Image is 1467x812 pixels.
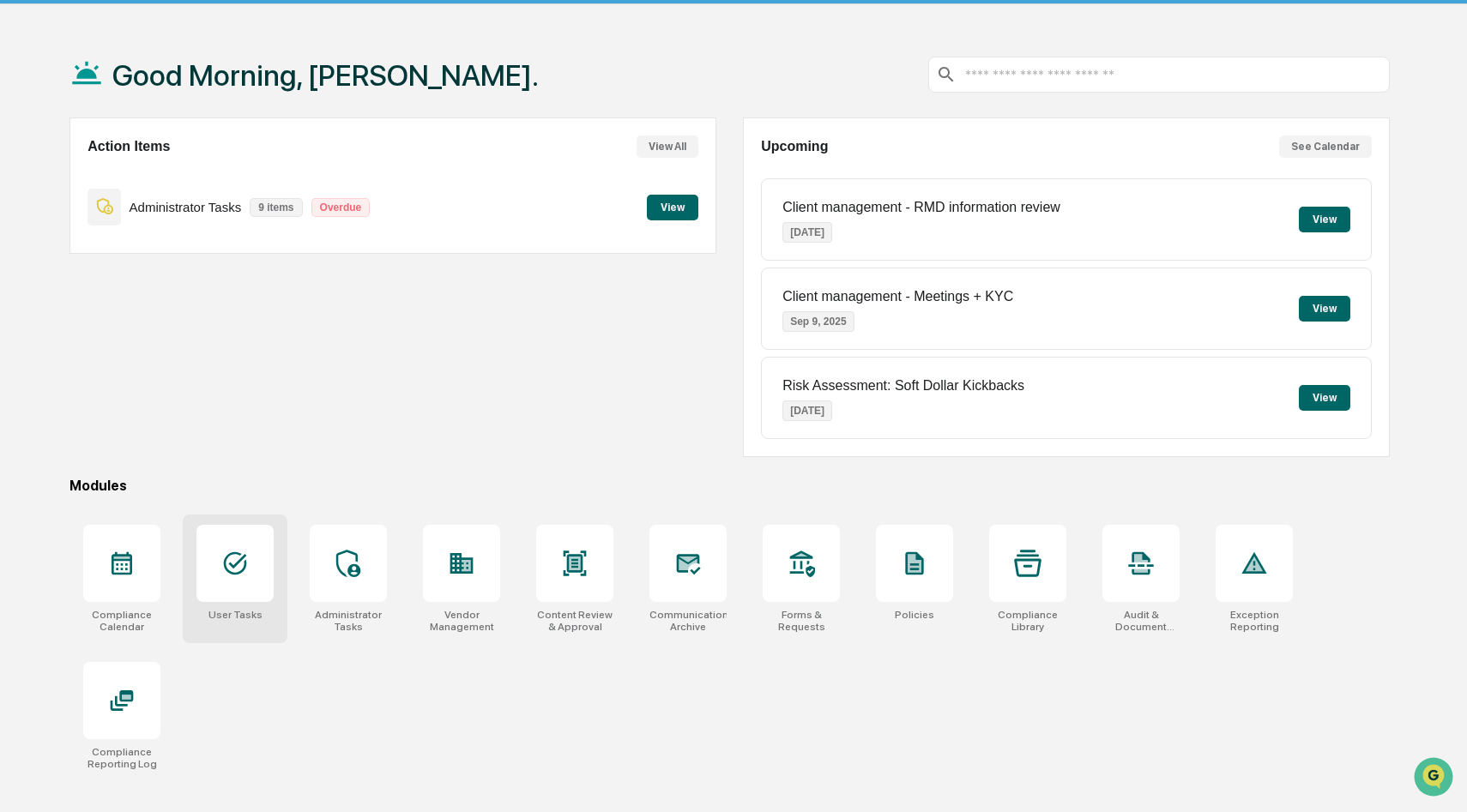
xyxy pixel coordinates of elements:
[171,291,208,304] span: Pylon
[292,136,312,157] button: Start new chat
[17,218,31,232] div: 🖐️
[895,609,934,621] div: Policies
[208,609,263,621] div: User Tasks
[782,200,1060,215] p: Client management - RMD information review
[782,289,1013,304] p: Client management - Meetings + KYC
[647,198,698,214] a: View
[17,131,48,162] img: 1746055101610-c473b297-6a78-478c-a979-82029cc54cd1
[83,746,160,770] div: Compliance Reporting Log
[83,609,160,633] div: Compliance Calendar
[761,139,828,154] h2: Upcoming
[1299,296,1350,322] button: View
[58,148,217,162] div: We're available if you need us!
[310,609,387,633] div: Administrator Tasks
[58,131,281,148] div: Start new chat
[1279,135,1372,158] button: See Calendar
[121,290,208,304] a: Powered byPylon
[782,378,1024,394] p: Risk Assessment: Soft Dollar Kickbacks
[763,609,840,633] div: Forms & Requests
[112,58,539,93] h1: Good Morning, [PERSON_NAME].
[10,209,118,240] a: 🖐️Preclearance
[118,209,220,240] a: 🗄️Attestations
[17,250,31,264] div: 🔎
[34,216,111,233] span: Preclearance
[130,200,242,214] p: Administrator Tasks
[1299,207,1350,232] button: View
[1412,755,1458,802] iframe: Open customer support
[1102,609,1180,633] div: Audit & Document Logs
[17,36,312,63] p: How can we help?
[88,139,170,154] h2: Action Items
[647,195,698,220] button: View
[782,311,854,332] p: Sep 9, 2025
[536,609,613,633] div: Content Review & Approval
[311,198,371,217] p: Overdue
[10,242,115,273] a: 🔎Data Lookup
[637,135,698,158] button: View All
[124,218,138,232] div: 🗄️
[34,249,108,266] span: Data Lookup
[250,198,302,217] p: 9 items
[69,478,1390,494] div: Modules
[45,78,283,96] input: Clear
[989,609,1066,633] div: Compliance Library
[1216,609,1293,633] div: Exception Reporting
[1299,385,1350,411] button: View
[649,609,727,633] div: Communications Archive
[142,216,213,233] span: Attestations
[782,222,832,243] p: [DATE]
[782,400,832,421] p: [DATE]
[423,609,500,633] div: Vendor Management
